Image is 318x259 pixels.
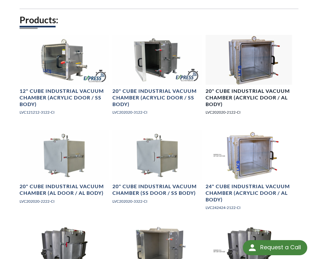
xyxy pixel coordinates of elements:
[112,88,201,107] h4: 20" Cube Industrial Vacuum Chamber (Acrylic Door / SS Body)
[206,35,295,120] a: 20" Cube Industrial Vacuum Chamber with Acrylic Lid, front view20" Cube Industrial Vacuum Chamber...
[112,35,201,120] a: LVC202020-3122-CI Express Chamber20" Cube Industrial Vacuum Chamber (Acrylic Door / SS Body)LVC20...
[206,35,295,85] img: 20" Cube Industrial Vacuum Chamber with Acrylic Lid, front view
[20,109,109,115] p: LVC121212-3122-CI
[20,88,109,107] h4: 12" Cube Industrial Vacuum Chamber (Acrylic Door / SS Body)
[20,35,109,120] a: LVC121212-3122-CI Express Chamber, right side angled view12" Cube Industrial Vacuum Chamber (Acry...
[260,240,301,255] div: Request a Call
[112,198,201,204] p: LVC202020-3322-CI
[20,198,109,204] p: LVC202020-2222-CI
[206,130,295,180] img: LVC242424-2122-CI Front View
[112,35,201,85] img: LVC202020-3122-CI Express Chamber
[206,205,295,211] p: LVC242424-2122-CI
[206,183,295,203] h4: 24" Cube Industrial Vacuum Chamber (Acrylic Door / AL Body)
[112,183,201,196] h4: 20" Cube Industrial Vacuum Chamber (SS Door / SS Body)
[20,183,109,196] h4: 20" Cube Industrial Vacuum Chamber (AL Door / AL Body)
[20,14,298,26] h2: Products:
[206,88,295,107] h4: 20" Cube Industrial Vacuum Chamber (Acrylic Door / AL Body)
[112,130,201,180] img: LVC202020-3322-CI, Aluminum Door and Body, right side angled view
[112,109,201,115] p: LVC202020-3122-CI
[206,109,295,115] p: LVC202020-2122-CI
[243,240,307,255] div: Request a Call
[20,130,109,209] a: 20" Aluminum Cube Vacuum Chamber, right side angled view20" Cube Industrial Vacuum Chamber (AL Do...
[247,243,257,253] img: round button
[20,35,109,85] img: LVC121212-3122-CI Express Chamber, right side angled view
[206,130,295,216] a: LVC242424-2122-CI Front View24" Cube Industrial Vacuum Chamber (Acrylic Door / AL Body)LVC242424-...
[20,130,109,180] img: 20" Aluminum Cube Vacuum Chamber, right side angled view
[112,130,201,209] a: LVC202020-3322-CI, Aluminum Door and Body, right side angled view20" Cube Industrial Vacuum Chamb...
